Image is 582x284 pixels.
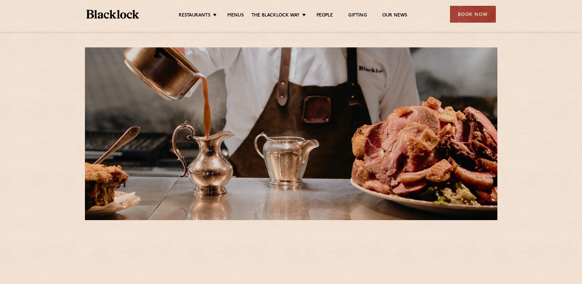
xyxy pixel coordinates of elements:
div: Book Now [450,6,496,23]
a: Restaurants [179,13,210,19]
a: The Blacklock Way [251,13,300,19]
img: BL_Textured_Logo-footer-cropped.svg [86,10,139,19]
a: People [317,13,333,19]
a: Gifting [348,13,367,19]
a: Our News [382,13,408,19]
a: Menus [227,13,244,19]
